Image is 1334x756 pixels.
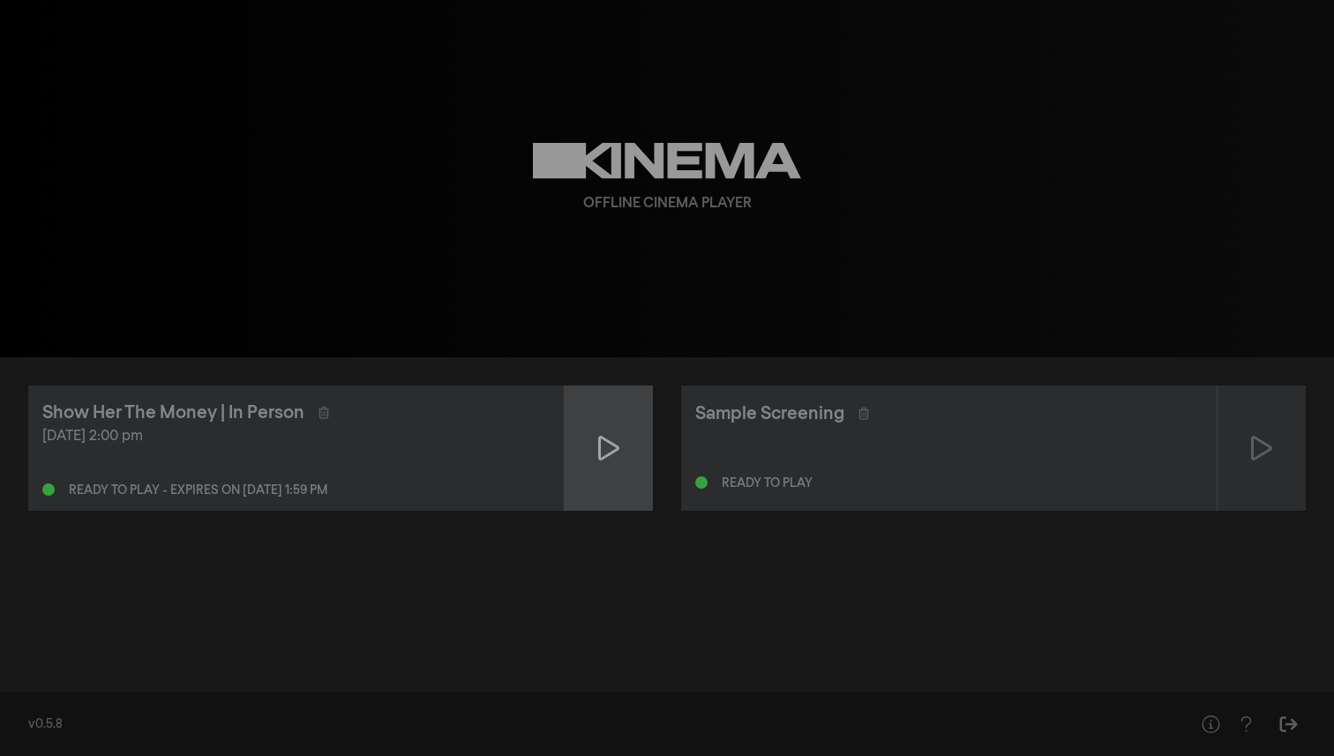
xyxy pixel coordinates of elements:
div: Sample Screening [695,400,844,427]
div: [DATE] 2:00 pm [42,426,550,447]
div: v0.5.8 [28,715,1158,734]
div: Offline Cinema Player [583,193,752,214]
button: Help [1193,707,1228,742]
div: Ready to play - expires on [DATE] 1:59 pm [69,484,327,497]
button: Sign Out [1270,707,1306,742]
button: Help [1228,707,1263,742]
div: Ready to play [722,477,813,490]
div: Show Her The Money | In Person [42,400,304,426]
